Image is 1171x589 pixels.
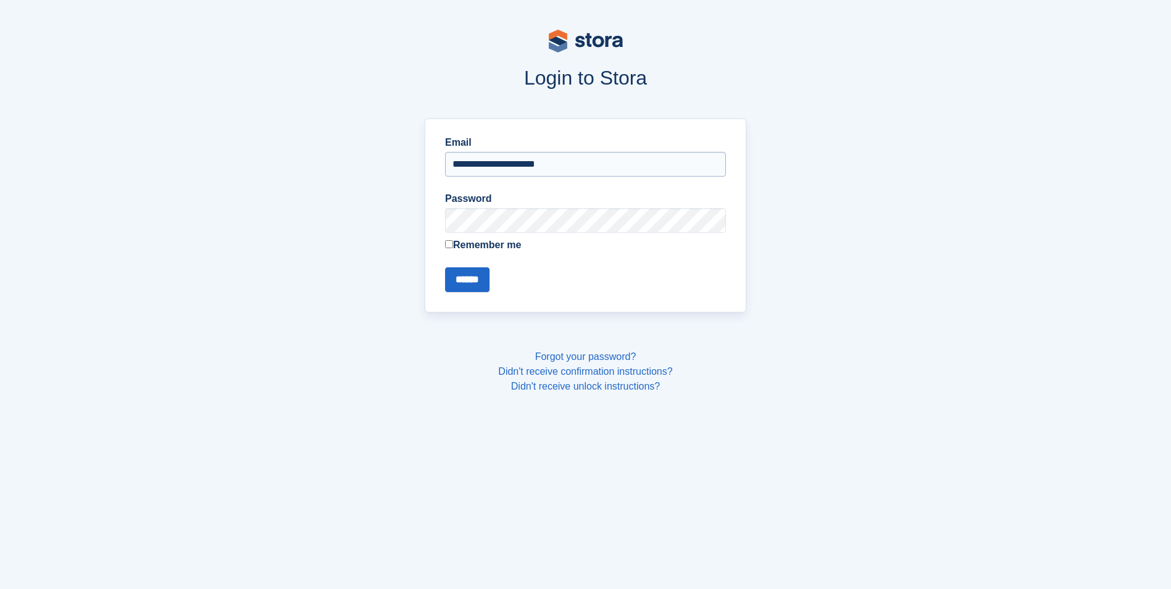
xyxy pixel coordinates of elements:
label: Remember me [445,238,726,253]
input: Remember me [445,240,453,248]
h1: Login to Stora [190,67,982,89]
img: stora-logo-53a41332b3708ae10de48c4981b4e9114cc0af31d8433b30ea865607fb682f29.svg [549,30,623,52]
a: Didn't receive confirmation instructions? [498,366,672,377]
a: Didn't receive unlock instructions? [511,381,660,391]
label: Password [445,191,726,206]
a: Forgot your password? [535,351,636,362]
label: Email [445,135,726,150]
